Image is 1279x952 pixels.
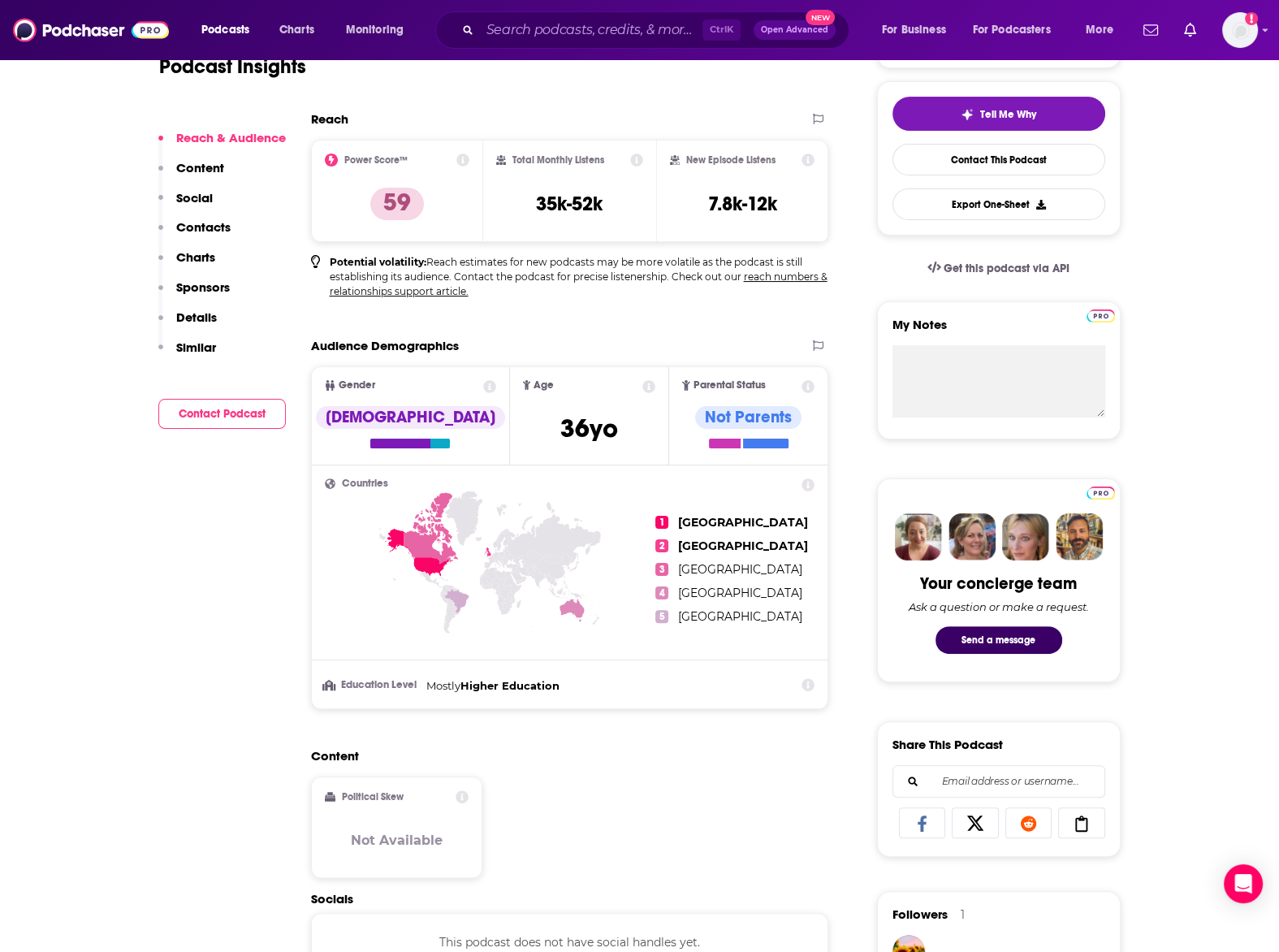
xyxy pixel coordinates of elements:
[269,17,324,43] a: Charts
[678,515,808,530] span: [GEOGRAPHIC_DATA]
[176,279,230,295] p: Sponsors
[534,380,554,391] span: Age
[311,748,816,764] h2: Content
[892,907,948,922] span: Followers
[761,26,828,34] span: Open Advanced
[480,17,702,43] input: Search podcasts, credits, & more...
[694,380,766,391] span: Parental Status
[695,406,802,429] div: Not Parents
[871,17,966,43] button: open menu
[159,54,306,79] h1: Podcast Insights
[560,413,618,444] span: 36 yo
[914,249,1083,288] a: Get this podcast via API
[1056,513,1103,560] img: Jon Profile
[686,154,776,166] h2: New Episode Listens
[346,19,404,41] span: Monitoring
[1222,12,1258,48] button: Show profile menu
[702,19,741,41] span: Ctrl K
[311,338,459,353] h2: Audience Demographics
[655,610,668,623] span: 5
[1245,12,1258,25] svg: Add a profile image
[1074,17,1134,43] button: open menu
[451,11,865,49] div: Search podcasts, credits, & more...
[344,154,408,166] h2: Power Score™
[13,15,169,45] img: Podchaser - Follow, Share and Rate Podcasts
[311,111,348,127] h2: Reach
[892,144,1105,175] a: Contact This Podcast
[1058,807,1105,838] a: Copy Link
[948,513,996,560] img: Barbara Profile
[655,516,668,529] span: 1
[892,317,1105,345] label: My Notes
[342,791,404,803] h2: Political Skew
[201,19,249,41] span: Podcasts
[176,340,216,355] p: Similar
[316,406,505,429] div: [DEMOGRAPHIC_DATA]
[325,680,420,690] h3: Education Level
[158,249,215,279] button: Charts
[330,270,827,297] a: reach numbers & relationships support article.
[980,108,1036,121] span: Tell Me Why
[962,17,1074,43] button: open menu
[961,907,965,922] div: 1
[708,192,777,216] h3: 7.8k-12k
[1086,19,1113,41] span: More
[1087,307,1115,322] a: Pro website
[330,256,426,268] b: Potential volatility:
[279,19,314,41] span: Charts
[973,19,1051,41] span: For Podcasters
[158,190,213,220] button: Social
[909,600,1089,613] div: Ask a question or make a request.
[351,833,443,848] h3: Not Available
[342,478,388,489] span: Countries
[311,891,829,907] h2: Socials
[678,586,802,600] span: [GEOGRAPHIC_DATA]
[330,255,829,299] p: Reach estimates for new podcasts may be more volatile as the podcast is still establishing its au...
[536,192,603,216] h3: 35k-52k
[952,807,999,838] a: Share on X/Twitter
[512,154,604,166] h2: Total Monthly Listens
[882,19,946,41] span: For Business
[370,188,424,220] p: 59
[176,249,215,265] p: Charts
[158,279,230,309] button: Sponsors
[906,766,1091,797] input: Email address or username...
[1222,12,1258,48] span: Logged in as anna.andree
[655,563,668,576] span: 3
[158,309,217,340] button: Details
[158,130,286,160] button: Reach & Audience
[655,539,668,552] span: 2
[806,10,835,25] span: New
[655,586,668,599] span: 4
[892,737,1003,752] h3: Share This Podcast
[1177,16,1203,44] a: Show notifications dropdown
[176,160,224,175] p: Content
[176,219,231,235] p: Contacts
[754,20,836,40] button: Open AdvancedNew
[1002,513,1049,560] img: Jules Profile
[895,513,942,560] img: Sydney Profile
[158,160,224,190] button: Content
[426,679,460,692] span: Mostly
[1137,16,1164,44] a: Show notifications dropdown
[935,626,1062,654] button: Send a message
[158,340,216,370] button: Similar
[1005,807,1052,838] a: Share on Reddit
[899,807,946,838] a: Share on Facebook
[678,539,808,553] span: [GEOGRAPHIC_DATA]
[158,399,286,429] button: Contact Podcast
[892,765,1105,798] div: Search followers
[176,309,217,325] p: Details
[1087,487,1115,500] img: Podchaser Pro
[1087,309,1115,322] img: Podchaser Pro
[961,108,974,121] img: tell me why sparkle
[339,380,375,391] span: Gender
[892,188,1105,220] button: Export One-Sheet
[1222,12,1258,48] img: User Profile
[190,17,270,43] button: open menu
[944,262,1069,275] span: Get this podcast via API
[176,190,213,206] p: Social
[460,679,560,692] span: Higher Education
[678,562,802,577] span: [GEOGRAPHIC_DATA]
